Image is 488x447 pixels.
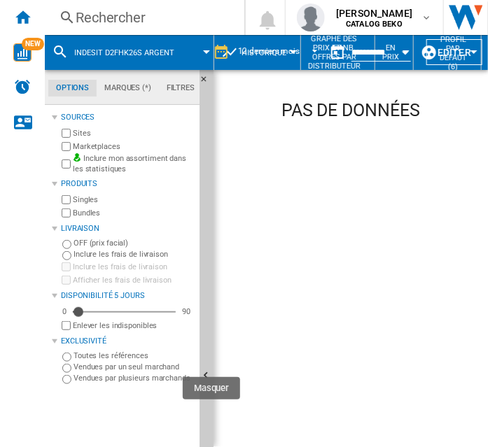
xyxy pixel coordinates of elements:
[221,35,293,70] div: Historique
[62,375,71,384] input: Vendues par plusieurs marchands
[74,238,194,248] label: OFF (prix facial)
[73,320,194,331] label: Enlever les indisponibles
[52,35,207,70] div: INDESIT D2FHK26S ARGENT
[179,306,194,317] div: 90
[97,80,159,97] md-tab-item: Marques (*)
[62,142,71,151] input: Marketplaces
[62,251,71,260] input: Inclure les frais de livraison
[159,80,202,97] md-tab-item: Filtres
[73,262,194,272] label: Inclure les frais de livraison
[214,98,488,122] div: Pas de données
[62,262,71,271] input: Inclure les frais de livraison
[297,3,325,31] img: profile.jpg
[73,194,194,205] label: Singles
[426,39,482,65] button: Editer
[61,336,194,347] div: Exclusivité
[48,80,97,97] md-tab-item: Options
[73,141,194,152] label: Marketplaces
[237,41,323,64] md-select: REPORTS.WIZARD.STEPS.REPORT.STEPS.REPORT_OPTIONS.PERIOD: 12 derniers mois
[73,305,176,319] md-slider: Disponibilité
[73,128,194,139] label: Sites
[62,276,71,285] input: Afficher les frais de livraison
[336,6,412,20] span: [PERSON_NAME]
[76,8,208,27] div: Rechercher
[440,35,467,71] span: Profil par défaut (6)
[346,20,403,29] b: CATALOG BEKO
[323,38,351,66] button: md-calendar
[61,223,194,234] div: Livraison
[62,129,71,138] input: Sites
[73,208,194,218] label: Bundles
[74,362,194,372] label: Vendues par un seul marchand
[61,178,194,190] div: Produits
[74,249,194,260] label: Inclure les frais de livraison
[74,48,174,57] span: INDESIT D2FHK26S ARGENT
[62,195,71,204] input: Singles
[14,78,31,95] img: alerts-logo.svg
[61,112,194,123] div: Sources
[382,43,399,62] span: En prix
[73,275,194,285] label: Afficher les frais de livraison
[62,321,71,330] input: Afficher les frais de livraison
[13,43,32,62] img: wise-card.svg
[238,46,300,56] div: 12 derniers mois
[74,350,194,361] label: Toutes les références
[74,35,188,70] button: INDESIT D2FHK26S ARGENT
[22,38,44,50] span: NEW
[62,240,71,249] input: OFF (prix facial)
[440,35,474,70] button: Profil par défaut (6)
[62,155,71,173] input: Inclure mon assortiment dans les statistiques
[61,290,194,301] div: Disponibilité 5 Jours
[308,35,368,70] button: Graphe des prix et nb. offres par distributeur
[382,35,406,70] button: En prix
[62,364,71,373] input: Vendues par un seul marchand
[73,153,81,162] img: mysite-bg-18x18.png
[62,208,71,218] input: Bundles
[421,35,474,70] div: Profil par défaut (6)
[242,35,293,70] button: Historique
[62,353,71,362] input: Toutes les références
[200,70,216,95] button: Masquer
[59,306,70,317] div: 0
[73,153,194,175] label: Inclure mon assortiment dans les statistiques
[393,38,418,63] button: Open calendar
[74,373,194,383] label: Vendues par plusieurs marchands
